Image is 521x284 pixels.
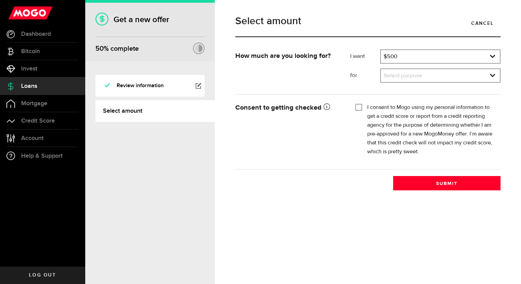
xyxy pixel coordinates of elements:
span: Loans [21,83,37,89]
span: Help & Support [21,153,63,159]
a: Cancel [464,16,501,30]
label: for [350,72,380,80]
button: Submit [393,176,501,190]
span: 50 [95,45,104,53]
a: Select amount [95,100,215,122]
span: Dashboard [21,31,51,37]
a: Review information [95,75,205,97]
span: Account [21,135,44,141]
strong: Consent to getting checked [235,104,330,111]
span: Bitcoin [21,48,40,54]
a: expand select [381,69,500,82]
label: I consent to Mogo using my personal information to get a credit score or report from a credit rep... [367,103,495,156]
span: Credit Score [21,118,55,124]
span: Invest [21,66,38,72]
h1: Select amount [235,16,501,26]
strong: How much are you looking for? [235,52,331,59]
input: I consent to Mogo using my personal information to get a credit score or report from a credit rep... [355,103,362,110]
div: % complete [95,43,139,55]
label: I want [350,52,380,61]
span: Log out [29,273,56,278]
h1: Get a new offer [95,15,205,25]
span: Mortgage [21,100,47,107]
a: expand select [381,50,500,63]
